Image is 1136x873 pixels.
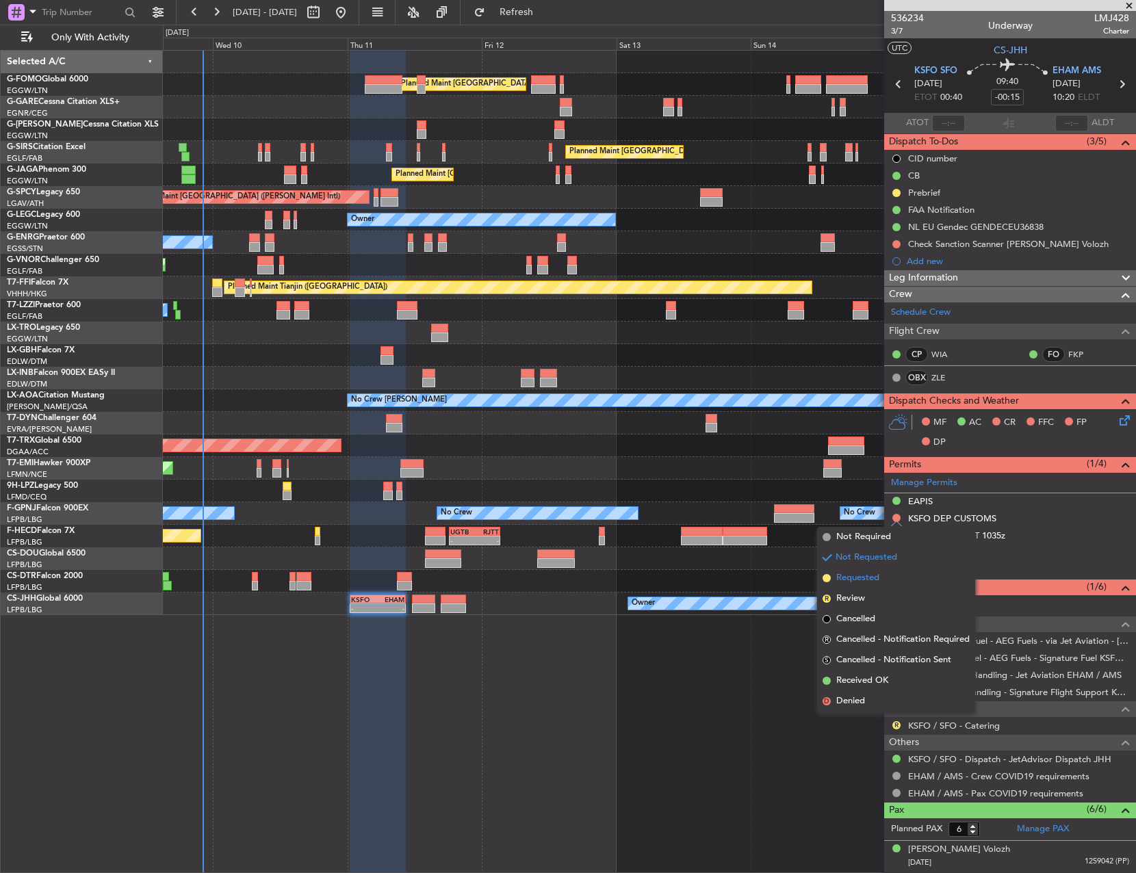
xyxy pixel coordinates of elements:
[42,2,120,23] input: Trip Number
[908,187,940,198] div: Prebrief
[914,64,957,78] span: KSFO SFO
[7,256,99,264] a: G-VNORChallenger 650
[891,476,957,490] a: Manage Permits
[1094,25,1129,37] span: Charter
[7,278,31,287] span: T7-FFI
[1085,856,1129,868] span: 1259042 (PP)
[836,694,865,708] span: Denied
[118,187,340,207] div: Unplanned Maint [GEOGRAPHIC_DATA] ([PERSON_NAME] Intl)
[378,595,404,603] div: EHAM
[908,238,1109,250] div: Check Sanction Scanner [PERSON_NAME] Volozh
[823,697,831,705] span: D
[1053,64,1101,78] span: EHAM AMS
[351,595,378,603] div: KSFO
[908,170,920,181] div: CB
[836,612,875,626] span: Cancelled
[7,482,34,490] span: 9H-LPZ
[836,674,888,688] span: Received OK
[7,527,37,535] span: F-HECD
[836,551,897,564] span: Not Requested
[569,142,785,162] div: Planned Maint [GEOGRAPHIC_DATA] ([GEOGRAPHIC_DATA])
[889,803,904,818] span: Pax
[836,633,970,647] span: Cancelled - Notification Required
[914,91,937,105] span: ETOT
[7,391,105,400] a: LX-AOACitation Mustang
[7,256,40,264] span: G-VNOR
[7,266,42,276] a: EGLF/FAB
[7,166,38,174] span: G-JAGA
[450,527,474,536] div: UGTB
[933,436,946,449] span: DP
[7,504,88,512] a: F-GPNJFalcon 900EX
[7,424,92,434] a: EVRA/[PERSON_NAME]
[1078,91,1100,105] span: ELDT
[7,301,35,309] span: T7-LZZI
[889,324,940,339] span: Flight Crew
[931,348,962,361] a: WIA
[7,346,75,354] a: LX-GBHFalcon 7X
[450,536,474,545] div: -
[7,514,42,525] a: LFPB/LBG
[844,503,875,523] div: No Crew
[7,143,86,151] a: G-SIRSCitation Excel
[7,379,47,389] a: EDLW/DTM
[889,393,1019,409] span: Dispatch Checks and Weather
[889,287,912,302] span: Crew
[7,324,80,332] a: LX-TROLegacy 650
[15,27,149,49] button: Only With Activity
[351,390,447,411] div: No Crew [PERSON_NAME]
[7,595,36,603] span: CS-JHH
[7,86,48,96] a: EGGW/LTN
[7,436,35,445] span: T7-TRX
[351,604,378,612] div: -
[7,188,80,196] a: G-SPCYLegacy 650
[1076,416,1087,430] span: FP
[7,233,85,242] a: G-ENRGPraetor 600
[1092,116,1114,130] span: ALDT
[7,244,43,254] a: EGSS/STN
[1004,416,1016,430] span: CR
[7,120,159,129] a: G-[PERSON_NAME]Cessna Citation XLS
[889,735,919,751] span: Others
[7,605,42,615] a: LFPB/LBG
[7,414,38,422] span: T7-DYN
[891,11,924,25] span: 536234
[166,27,189,39] div: [DATE]
[1053,91,1074,105] span: 10:20
[7,211,36,219] span: G-LEGC
[1087,134,1107,148] span: (3/5)
[7,356,47,367] a: EDLW/DTM
[823,656,831,664] span: S
[891,25,924,37] span: 3/7
[7,582,42,592] a: LFPB/LBG
[7,98,38,106] span: G-GARE
[836,592,865,605] span: Review
[7,549,39,558] span: CS-DOU
[7,346,37,354] span: LX-GBH
[475,536,499,545] div: -
[905,347,928,362] div: CP
[7,447,49,457] a: DGAA/ACC
[7,369,34,377] span: LX-INB
[7,198,44,209] a: LGAV/ATH
[908,204,974,216] div: FAA Notification
[467,1,550,23] button: Refresh
[907,255,1129,267] div: Add new
[7,402,88,412] a: [PERSON_NAME]/QSA
[7,289,47,299] a: VHHH/HKG
[233,6,297,18] span: [DATE] - [DATE]
[891,306,951,320] a: Schedule Crew
[889,457,921,473] span: Permits
[7,176,48,186] a: EGGW/LTN
[751,38,886,50] div: Sun 14
[1094,11,1129,25] span: LMJ428
[1068,348,1099,361] a: FKP
[7,233,39,242] span: G-ENRG
[932,115,965,131] input: --:--
[7,131,48,141] a: EGGW/LTN
[7,153,42,164] a: EGLF/FAB
[7,311,42,322] a: EGLF/FAB
[889,270,958,286] span: Leg Information
[891,822,942,836] label: Planned PAX
[1017,822,1069,836] a: Manage PAX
